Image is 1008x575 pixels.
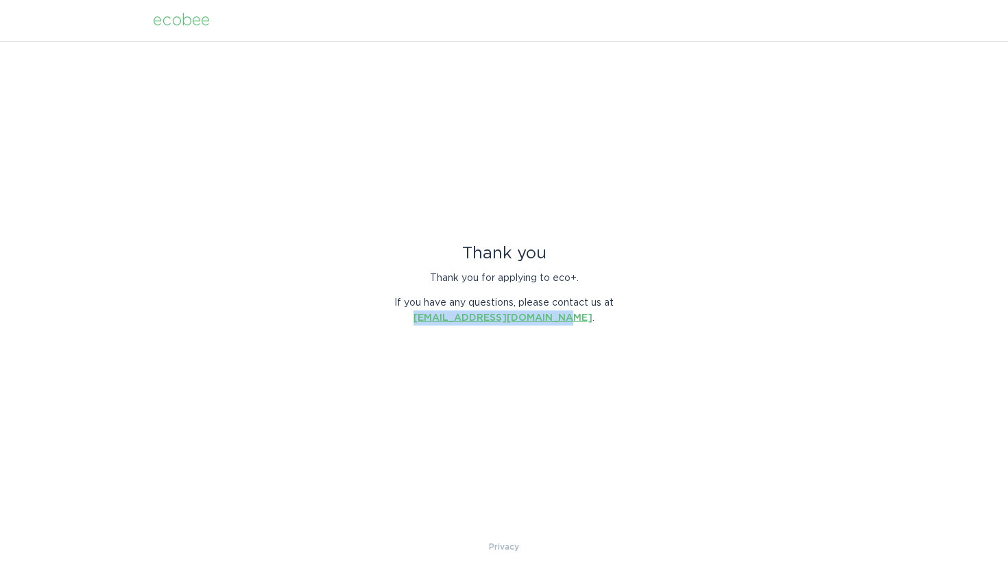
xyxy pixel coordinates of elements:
a: [EMAIL_ADDRESS][DOMAIN_NAME] [413,313,592,323]
p: Thank you for applying to eco+. [384,271,624,286]
div: ecobee [153,13,210,28]
div: Thank you [384,246,624,261]
p: If you have any questions, please contact us at . [384,295,624,326]
a: Privacy Policy & Terms of Use [489,539,519,554]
